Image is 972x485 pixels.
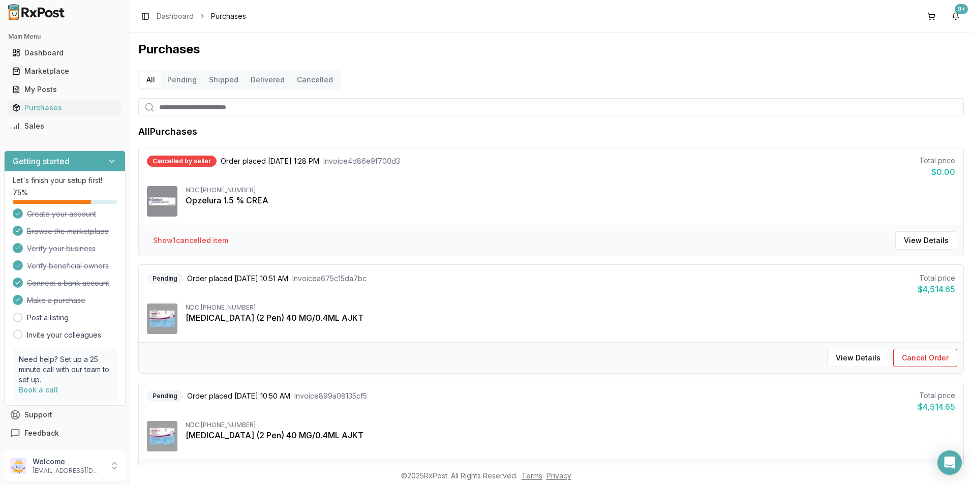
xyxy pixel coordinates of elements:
a: Book a call [19,385,58,394]
span: Browse the marketplace [27,226,109,236]
a: Dashboard [157,11,194,21]
div: NDC: [PHONE_NUMBER] [186,304,955,312]
button: All [140,72,161,88]
div: Dashboard [12,48,117,58]
span: Feedback [24,428,59,438]
a: Post a listing [27,313,69,323]
a: My Posts [8,80,121,99]
div: Total price [918,273,955,283]
button: Support [4,406,126,424]
div: Pending [147,273,183,284]
p: Need help? Set up a 25 minute call with our team to set up. [19,354,111,385]
div: Total price [918,390,955,401]
a: Purchases [8,99,121,117]
button: Show1cancelled item [145,231,236,250]
button: Sales [4,118,126,134]
span: Purchases [211,11,246,21]
button: Purchases [4,100,126,116]
div: My Posts [12,84,117,95]
div: Total price [919,156,955,166]
span: Order placed [DATE] 1:28 PM [221,156,319,166]
a: Privacy [546,471,571,480]
button: Marketplace [4,63,126,79]
div: $4,514.65 [918,283,955,295]
h3: Getting started [13,155,70,167]
img: User avatar [10,458,26,474]
a: Terms [522,471,542,480]
div: Purchases [12,103,117,113]
span: Verify your business [27,244,96,254]
button: Cancelled [291,72,339,88]
div: Open Intercom Messenger [937,450,962,475]
button: Dashboard [4,45,126,61]
button: Pending [161,72,203,88]
img: RxPost Logo [4,4,69,20]
button: Shipped [203,72,245,88]
span: Invoice 4d86e9f700d3 [323,156,400,166]
img: Opzelura 1.5 % CREA [147,186,177,217]
span: Order placed [DATE] 10:51 AM [187,274,288,284]
span: Invoice 899a08135cf5 [294,391,367,401]
div: [MEDICAL_DATA] (2 Pen) 40 MG/0.4ML AJKT [186,429,955,441]
span: Connect a bank account [27,278,109,288]
div: Marketplace [12,66,117,76]
span: Order placed [DATE] 10:50 AM [187,391,290,401]
div: $0.00 [919,166,955,178]
div: Opzelura 1.5 % CREA [186,194,955,206]
div: Sales [12,121,117,131]
button: View Details [827,349,889,367]
h1: Purchases [138,41,964,57]
span: 75 % [13,188,28,198]
p: Let's finish your setup first! [13,175,117,186]
a: Marketplace [8,62,121,80]
img: Humira (2 Pen) 40 MG/0.4ML AJKT [147,421,177,451]
h1: All Purchases [138,125,197,139]
span: Invoice a675c15da7bc [292,274,367,284]
img: Humira (2 Pen) 40 MG/0.4ML AJKT [147,304,177,334]
button: View Details [895,231,957,250]
div: [MEDICAL_DATA] (2 Pen) 40 MG/0.4ML AJKT [186,312,955,324]
h2: Main Menu [8,33,121,41]
span: Make a purchase [27,295,85,306]
div: $4,514.65 [918,401,955,413]
button: Feedback [4,424,126,442]
a: Invite your colleagues [27,330,101,340]
button: My Posts [4,81,126,98]
div: Pending [147,390,183,402]
nav: breadcrumb [157,11,246,21]
p: Welcome [33,457,103,467]
span: Verify beneficial owners [27,261,109,271]
span: Create your account [27,209,96,219]
p: [EMAIL_ADDRESS][DOMAIN_NAME] [33,467,103,475]
a: Dashboard [8,44,121,62]
div: NDC: [PHONE_NUMBER] [186,186,955,194]
div: NDC: [PHONE_NUMBER] [186,421,955,429]
button: Cancel Order [893,349,957,367]
div: Cancelled by seller [147,156,217,167]
button: Delivered [245,72,291,88]
button: 9+ [948,8,964,24]
div: 9+ [955,4,968,14]
a: Sales [8,117,121,135]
